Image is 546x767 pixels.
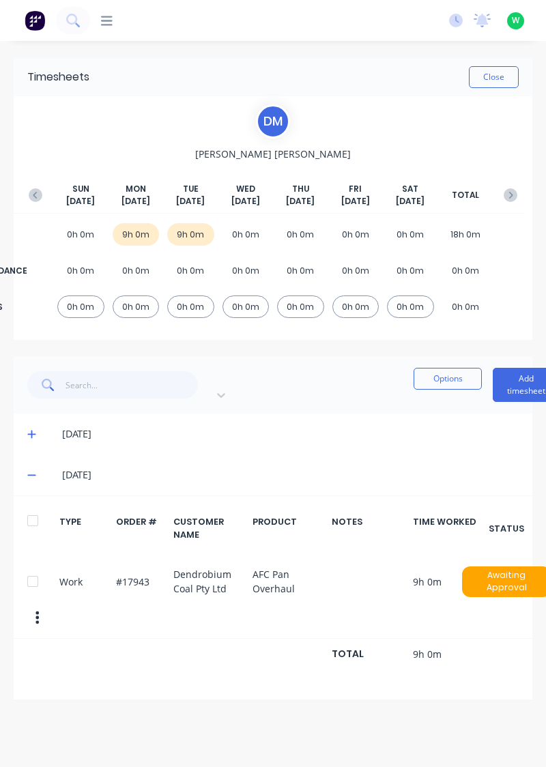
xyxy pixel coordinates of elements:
div: 0h 0m [222,295,270,318]
div: 18h 0m [442,223,489,246]
div: [DATE] [62,426,519,442]
div: 0h 0m [167,259,214,282]
div: ORDER # [116,515,165,541]
span: [DATE] [396,195,425,207]
div: 0h 0m [222,259,270,282]
div: TIME WORKED [413,515,487,541]
button: Options [414,368,482,390]
span: THU [292,183,309,195]
div: Filter by type [213,381,341,396]
img: Factory [25,10,45,31]
input: Search... [66,371,199,399]
div: 0h 0m [277,259,324,282]
div: 0h 0m [332,295,379,318]
div: 0h 0m [332,223,379,246]
div: 0h 0m [387,295,434,318]
div: 0h 0m [387,259,434,282]
div: 0h 0m [113,295,160,318]
div: NOTES [332,515,405,541]
span: TUE [183,183,199,195]
div: 0h 0m [57,223,104,246]
span: WED [236,183,255,195]
div: 9h 0m [167,223,214,246]
div: TYPE [59,515,109,541]
span: [PERSON_NAME] [PERSON_NAME] [195,147,351,161]
span: [DATE] [341,195,370,207]
div: 0h 0m [387,223,434,246]
span: [DATE] [286,195,315,207]
div: Timesheets [27,69,89,85]
div: 0h 0m [222,223,270,246]
div: 0h 0m [113,259,160,282]
span: [DATE] [66,195,95,207]
div: 0h 0m [277,223,324,246]
div: 9h 0m [113,223,160,246]
span: SAT [402,183,418,195]
span: [DATE] [176,195,205,207]
span: TOTAL [452,189,479,201]
span: FRI [349,183,362,195]
div: 0h 0m [442,295,489,318]
span: MON [126,183,146,195]
span: [DATE] [121,195,150,207]
span: W [512,14,519,27]
div: D M [256,104,290,139]
div: 0h 0m [57,259,104,282]
div: STATUS [494,515,519,541]
div: 0h 0m [167,295,214,318]
div: PRODUCT [253,515,324,541]
span: [DATE] [231,195,260,207]
button: Close [469,66,519,88]
div: [DATE] [62,467,519,482]
div: 0h 0m [332,259,379,282]
div: 0h 0m [277,295,324,318]
div: 0h 0m [57,295,104,318]
div: 0h 0m [442,259,489,282]
div: CUSTOMER NAME [173,515,245,541]
span: SUN [72,183,89,195]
